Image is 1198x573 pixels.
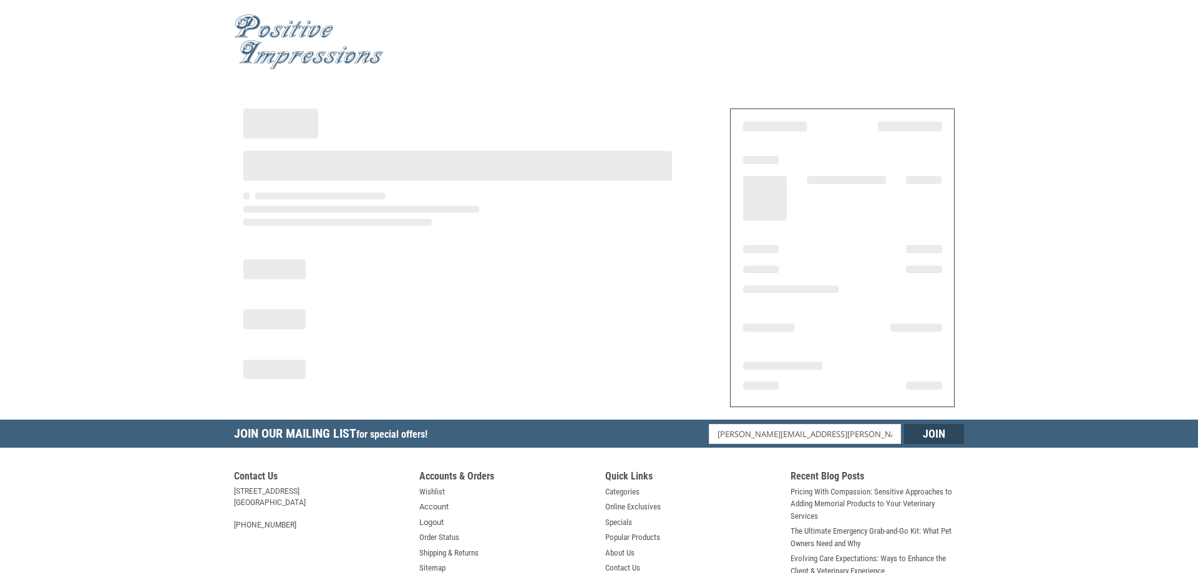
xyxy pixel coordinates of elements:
[791,470,964,486] h5: Recent Blog Posts
[419,486,445,498] a: Wishlist
[234,470,407,486] h5: Contact Us
[605,470,779,486] h5: Quick Links
[605,501,661,513] a: Online Exclusives
[605,486,640,498] a: Categories
[234,14,384,70] img: Positive Impressions
[419,531,459,544] a: Order Status
[234,420,434,451] h5: Join Our Mailing List
[904,424,964,444] input: Join
[234,486,407,531] address: [STREET_ADDRESS] [GEOGRAPHIC_DATA] [PHONE_NUMBER]
[605,531,660,544] a: Popular Products
[419,470,593,486] h5: Accounts & Orders
[791,486,964,522] a: Pricing With Compassion: Sensitive Approaches to Adding Memorial Products to Your Veterinary Serv...
[419,501,449,513] a: Account
[356,428,427,440] span: for special offers!
[791,525,964,549] a: The Ultimate Emergency Grab-and-Go Kit: What Pet Owners Need and Why
[605,516,632,529] a: Specials
[419,516,444,529] a: Logout
[709,424,902,444] input: Email
[605,547,635,559] a: About Us
[419,547,479,559] a: Shipping & Returns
